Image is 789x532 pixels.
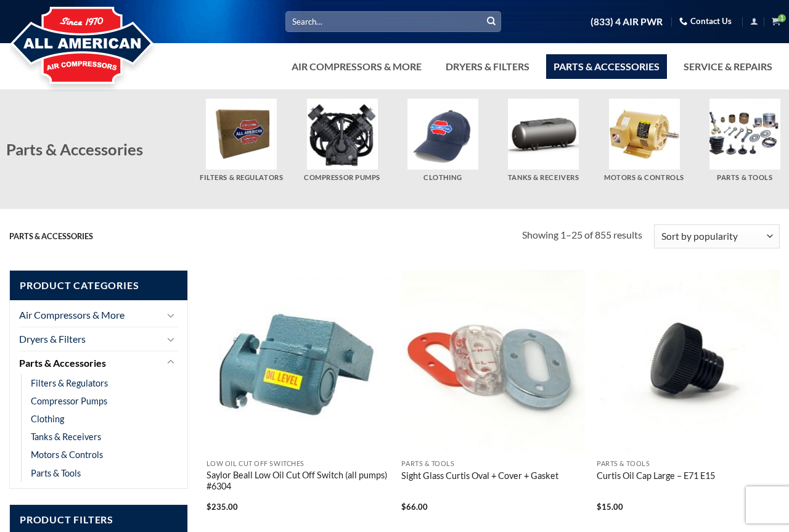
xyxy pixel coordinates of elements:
[9,232,522,241] nav: Breadcrumb
[676,54,780,79] a: Service & Repairs
[284,54,429,79] a: Air Compressors & More
[10,271,187,301] span: Product Categories
[19,303,160,327] a: Air Compressors & More
[609,99,680,170] img: Motors & Controls
[197,99,286,182] a: Visit product category Filters & Regulators
[6,139,197,160] h2: Parts & Accessories
[19,351,160,375] a: Parts & Accessories
[597,270,780,453] img: Curtis Oil Cap Large - E71 E15
[206,470,390,494] a: Saylor Beall Low Oil Cut Off Switch (all pumps) #6304
[31,464,81,482] a: Parts & Tools
[206,502,238,512] bdi: 235.00
[285,11,501,31] input: Search…
[307,99,378,170] img: Compressor Pumps
[522,227,642,243] p: Showing 1–25 of 855 results
[407,99,478,170] img: Clothing
[597,460,780,468] p: Parts & Tools
[206,502,211,512] span: $
[700,173,789,182] h5: Parts & Tools
[206,460,390,468] p: Low Oil Cut Off Switches
[750,14,758,29] a: Login
[31,392,107,410] a: Compressor Pumps
[401,270,584,453] img: Sight Glass Curtis Oval + Cover + Gasket
[31,374,108,392] a: Filters & Regulators
[401,502,406,512] span: $
[546,54,667,79] a: Parts & Accessories
[401,470,558,484] a: Sight Glass Curtis Oval + Cover + Gasket
[508,99,579,170] img: Tanks & Receivers
[597,502,602,512] span: $
[591,11,663,33] a: (833) 4 AIR PWR
[597,502,623,512] bdi: 15.00
[163,332,178,346] button: Toggle
[438,54,537,79] a: Dryers & Filters
[163,355,178,370] button: Toggle
[398,99,487,182] a: Visit product category Clothing
[654,224,780,248] select: Shop order
[600,173,689,182] h5: Motors & Controls
[401,460,584,468] p: Parts & Tools
[19,327,160,351] a: Dryers & Filters
[679,12,732,31] a: Contact Us
[700,99,789,182] a: Visit product category Parts & Tools
[298,99,386,182] a: Visit product category Compressor Pumps
[163,308,178,322] button: Toggle
[206,270,390,453] img: Saylor Beall Low Oil Cut Off Switch (all pumps) #6304
[31,428,101,446] a: Tanks & Receivers
[298,173,386,182] h5: Compressor Pumps
[197,173,286,182] h5: Filters & Regulators
[482,12,501,31] button: Submit
[499,173,588,182] h5: Tanks & Receivers
[398,173,487,182] h5: Clothing
[401,502,428,512] bdi: 66.00
[709,99,780,170] img: Parts & Tools
[772,14,780,29] a: View cart
[499,99,588,182] a: Visit product category Tanks & Receivers
[600,99,689,182] a: Visit product category Motors & Controls
[206,99,277,170] img: Filters & Regulators
[31,410,64,428] a: Clothing
[597,470,715,484] a: Curtis Oil Cap Large – E71 E15
[31,446,103,464] a: Motors & Controls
